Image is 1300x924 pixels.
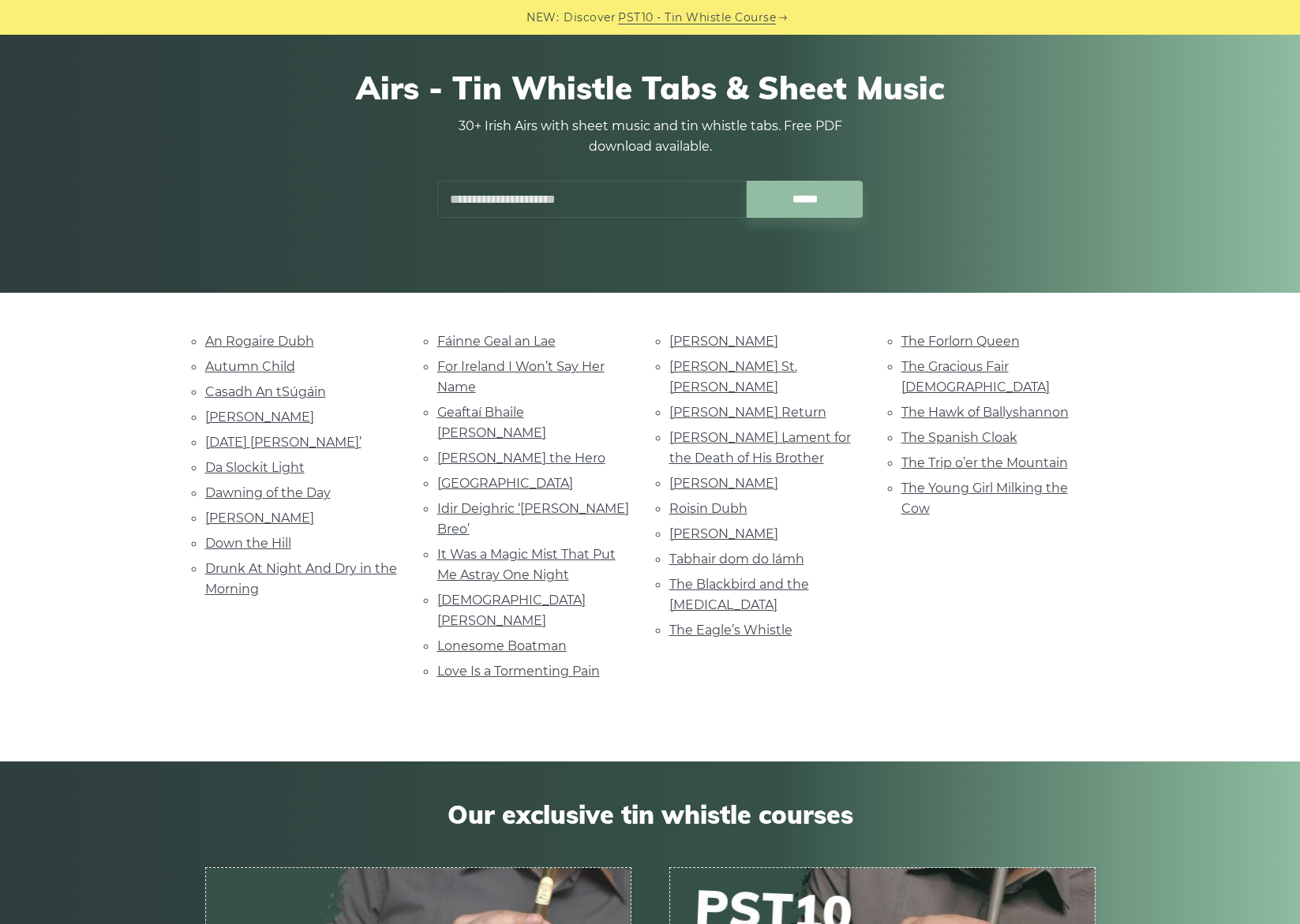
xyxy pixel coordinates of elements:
[437,476,573,491] a: [GEOGRAPHIC_DATA]
[669,334,778,349] a: [PERSON_NAME]
[669,577,809,612] a: The Blackbird and the [MEDICAL_DATA]
[205,410,314,425] a: [PERSON_NAME]
[205,561,397,597] a: Drunk At Night And Dry in the Morning
[437,593,586,628] a: [DEMOGRAPHIC_DATA] [PERSON_NAME]
[564,9,616,27] span: Discover
[669,476,778,491] a: [PERSON_NAME]
[669,501,747,516] a: Roisin Dubh
[437,359,605,395] a: For Ireland I Won’t Say Her Name
[618,9,776,27] a: PST10 - Tin Whistle Course
[901,334,1020,349] a: The Forlorn Queen
[205,334,314,349] a: An Rogaire Dubh
[437,501,629,537] a: Idir Deighric ‘[PERSON_NAME] Breo’
[205,384,326,399] a: Casadh An tSúgáin
[205,359,295,374] a: Autumn Child
[205,460,305,475] a: Da Slockit Light
[437,116,864,157] p: 30+ Irish Airs with sheet music and tin whistle tabs. Free PDF download available.
[437,405,546,440] a: Geaftaí Bhaile [PERSON_NAME]
[526,9,559,27] span: NEW:
[437,547,616,582] a: It Was a Magic Mist That Put Me Astray One Night
[669,430,851,466] a: [PERSON_NAME] Lament for the Death of His Brother
[205,435,362,450] a: [DATE] [PERSON_NAME]’
[669,623,792,638] a: The Eagle’s Whistle
[205,69,1096,107] h1: Airs - Tin Whistle Tabs & Sheet Music
[437,664,600,679] a: Love Is a Tormenting Pain
[669,359,797,395] a: [PERSON_NAME] St. [PERSON_NAME]
[901,455,1068,470] a: The Trip o’er the Mountain
[205,536,291,551] a: Down the Hill
[205,799,1096,829] span: Our exclusive tin whistle courses
[669,552,804,567] a: Tabhair dom do lámh
[669,405,826,420] a: [PERSON_NAME] Return
[437,638,567,653] a: Lonesome Boatman
[205,485,331,500] a: Dawning of the Day
[901,481,1068,516] a: The Young Girl Milking the Cow
[205,511,314,526] a: [PERSON_NAME]
[437,334,556,349] a: Fáinne Geal an Lae
[901,359,1050,395] a: The Gracious Fair [DEMOGRAPHIC_DATA]
[901,405,1069,420] a: The Hawk of Ballyshannon
[901,430,1017,445] a: The Spanish Cloak
[669,526,778,541] a: [PERSON_NAME]
[437,451,605,466] a: [PERSON_NAME] the Hero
